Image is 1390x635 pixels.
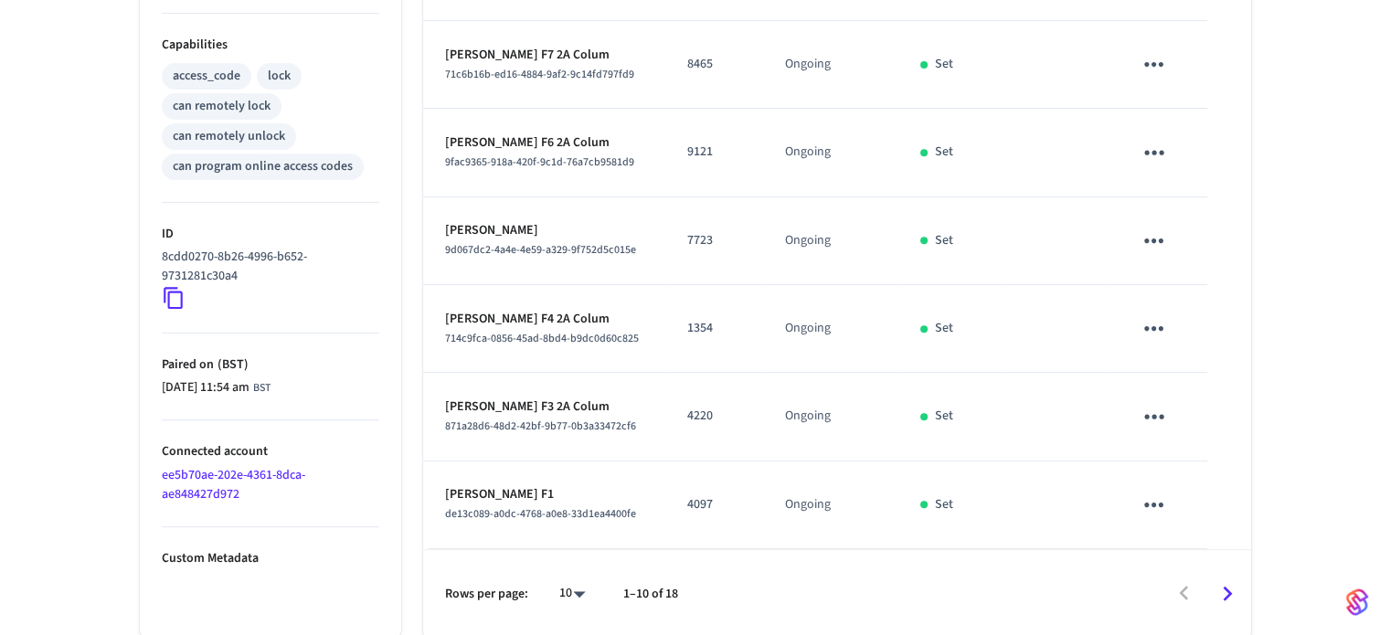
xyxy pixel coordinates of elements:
[687,55,741,74] p: 8465
[162,549,379,568] p: Custom Metadata
[445,133,643,153] p: [PERSON_NAME] F6 2A Colum
[687,495,741,514] p: 4097
[762,373,897,460] td: Ongoing
[445,506,636,522] span: de13c089-a0dc-4768-a0e8-33d1ea4400fe
[162,248,372,286] p: 8cdd0270-8b26-4996-b652-9731281c30a4
[445,46,643,65] p: [PERSON_NAME] F7 2A Colum
[687,231,741,250] p: 7723
[173,127,285,146] div: can remotely unlock
[173,67,240,86] div: access_code
[162,378,249,397] span: [DATE] 11:54 am
[173,97,271,116] div: can remotely lock
[445,485,643,504] p: [PERSON_NAME] F1
[268,67,291,86] div: lock
[214,355,249,374] span: ( BST )
[445,585,528,604] p: Rows per page:
[687,407,741,426] p: 4220
[445,418,636,434] span: 871a28d6-48d2-42bf-9b77-0b3a33472cf6
[162,225,379,244] p: ID
[762,109,897,196] td: Ongoing
[623,585,678,604] p: 1–10 of 18
[162,36,379,55] p: Capabilities
[162,442,379,461] p: Connected account
[173,157,353,176] div: can program online access codes
[550,580,594,607] div: 10
[687,143,741,162] p: 9121
[935,319,953,338] p: Set
[935,55,953,74] p: Set
[162,378,271,397] div: Europe/London
[762,21,897,109] td: Ongoing
[445,67,634,82] span: 71c6b16b-ed16-4884-9af2-9c14fd797fd9
[445,221,643,240] p: [PERSON_NAME]
[762,197,897,285] td: Ongoing
[445,310,643,329] p: [PERSON_NAME] F4 2A Colum
[445,331,639,346] span: 714c9fca-0856-45ad-8bd4-b9dc0d60c825
[687,319,741,338] p: 1354
[162,466,305,503] a: ee5b70ae-202e-4361-8dca-ae848427d972
[445,242,636,258] span: 9d067dc2-4a4e-4e59-a329-9f752d5c015e
[162,355,379,375] p: Paired on
[935,495,953,514] p: Set
[762,285,897,373] td: Ongoing
[445,397,643,417] p: [PERSON_NAME] F3 2A Colum
[253,380,271,397] span: BST
[935,407,953,426] p: Set
[445,154,634,170] span: 9fac9365-918a-420f-9c1d-76a7cb9581d9
[935,143,953,162] p: Set
[1346,587,1368,617] img: SeamLogoGradient.69752ec5.svg
[762,461,897,549] td: Ongoing
[935,231,953,250] p: Set
[1205,572,1248,615] button: Go to next page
